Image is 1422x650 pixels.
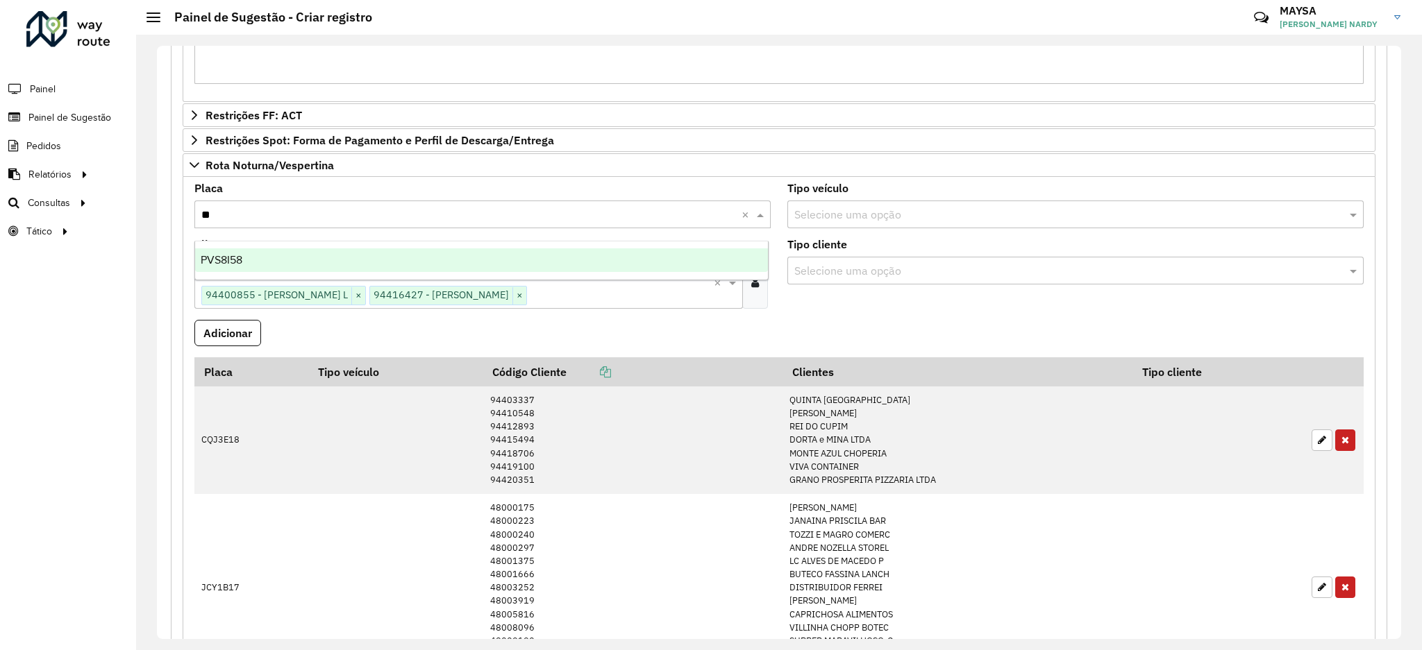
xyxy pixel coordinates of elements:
[26,139,61,153] span: Pedidos
[202,286,351,303] span: 94400855 - [PERSON_NAME] L
[183,128,1375,152] a: Restrições Spot: Forma de Pagamento e Perfil de Descarga/Entrega
[183,103,1375,127] a: Restrições FF: ACT
[183,153,1375,177] a: Rota Noturna/Vespertina
[512,287,526,304] span: ×
[194,236,236,253] label: Clientes
[206,110,302,121] span: Restrições FF: ACT
[28,110,111,125] span: Painel de Sugestão
[370,286,512,303] span: 94416427 - [PERSON_NAME]
[201,254,242,266] span: PVS8I58
[206,135,554,146] span: Restrições Spot: Forma de Pagamento e Perfil de Descarga/Entrega
[1246,3,1276,33] a: Contato Rápido
[783,386,1133,494] td: QUINTA [GEOGRAPHIC_DATA] [PERSON_NAME] REI DO CUPIM DORTA e MINA LTDA MONTE AZUL CHOPERIA VIVA CO...
[26,224,52,239] span: Tático
[194,180,223,196] label: Placa
[194,241,769,280] ng-dropdown-panel: Options list
[160,10,372,25] h2: Painel de Sugestão - Criar registro
[206,160,334,171] span: Rota Noturna/Vespertina
[567,365,611,379] a: Copiar
[30,82,56,96] span: Painel
[787,180,848,196] label: Tipo veículo
[1280,4,1384,17] h3: MAYSA
[742,206,753,223] span: Clear all
[783,357,1133,386] th: Clientes
[308,357,483,386] th: Tipo veículo
[483,357,783,386] th: Código Cliente
[714,274,726,291] span: Clear all
[194,357,308,386] th: Placa
[28,167,72,182] span: Relatórios
[1280,18,1384,31] span: [PERSON_NAME] NARDY
[351,287,365,304] span: ×
[194,386,308,494] td: CQJ3E18
[28,196,70,210] span: Consultas
[787,236,847,253] label: Tipo cliente
[194,320,261,346] button: Adicionar
[1133,357,1305,386] th: Tipo cliente
[483,386,783,494] td: 94403337 94410548 94412893 94415494 94418706 94419100 94420351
